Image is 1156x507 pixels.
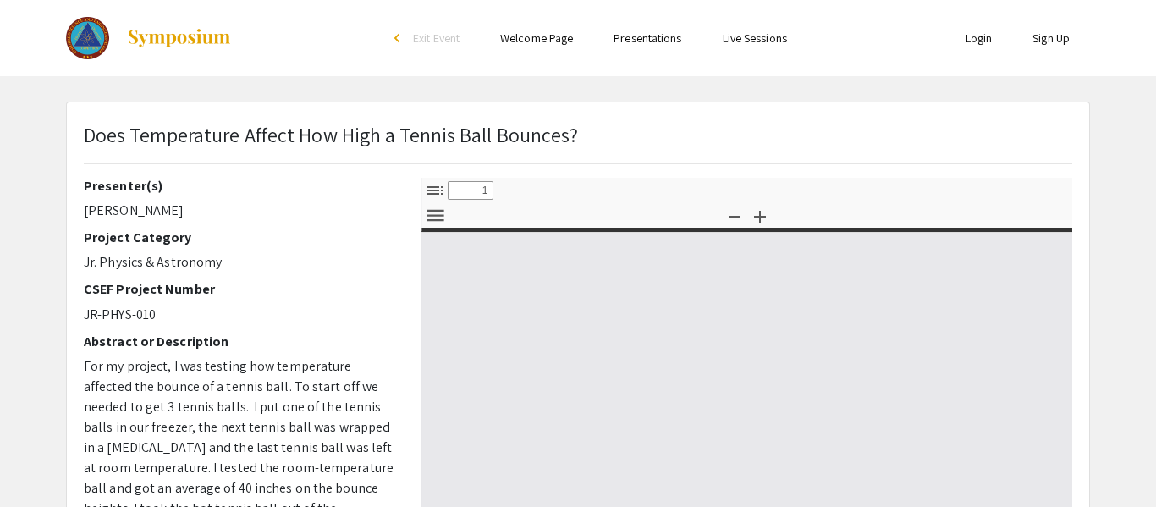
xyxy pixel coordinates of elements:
p: Does Temperature Affect How High a Tennis Ball Bounces? [84,119,579,150]
button: Toggle Sidebar [421,178,449,202]
a: Presentations [614,30,681,46]
h2: Presenter(s) [84,178,396,194]
button: Tools [421,203,449,228]
img: Symposium by ForagerOne [126,28,232,48]
h2: Abstract or Description [84,333,396,350]
p: Jr. Physics & Astronomy [84,252,396,273]
h2: CSEF Project Number [84,281,396,297]
h2: Project Category [84,229,396,245]
div: arrow_back_ios [394,33,405,43]
a: Live Sessions [723,30,787,46]
a: Sign Up [1032,30,1070,46]
img: The 2023 Colorado Science & Engineering Fair [66,17,109,59]
button: Zoom Out [720,203,749,228]
a: Login [966,30,993,46]
input: Page [448,181,493,200]
a: The 2023 Colorado Science & Engineering Fair [66,17,232,59]
button: Zoom In [746,203,774,228]
span: Exit Event [413,30,460,46]
p: [PERSON_NAME] [84,201,396,221]
p: JR-PHYS-010 [84,305,396,325]
a: Welcome Page [500,30,573,46]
